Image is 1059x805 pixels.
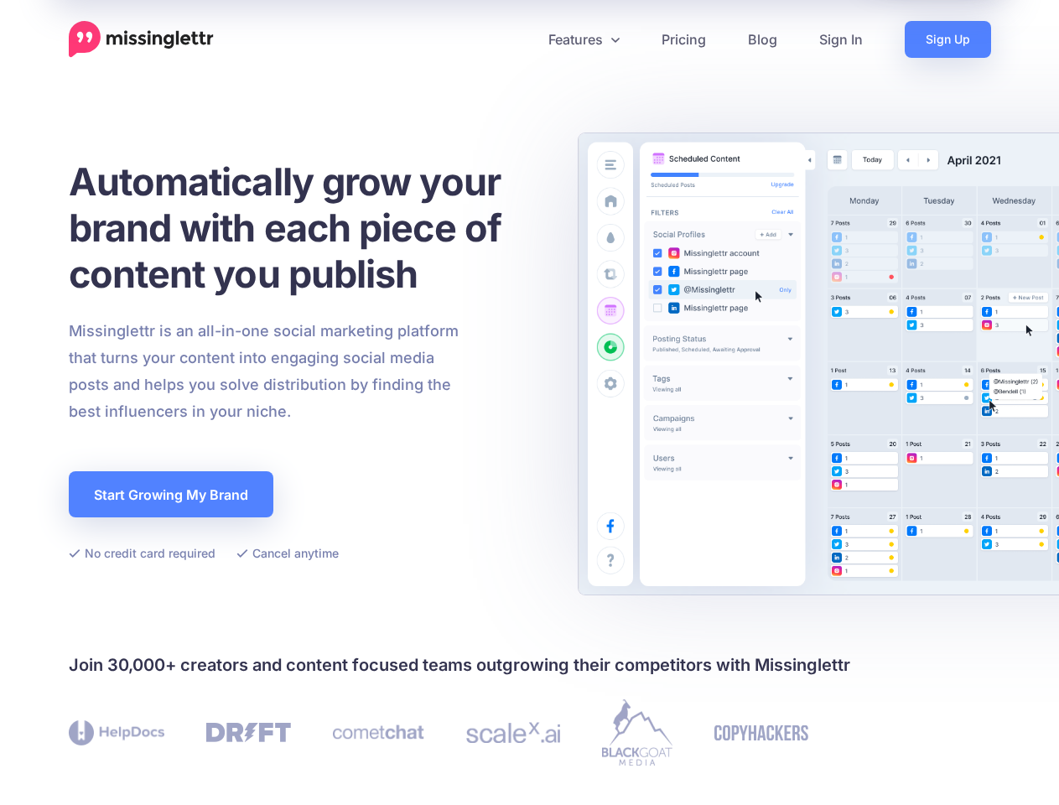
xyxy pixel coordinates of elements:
[69,318,459,425] p: Missinglettr is an all-in-one social marketing platform that turns your content into engaging soc...
[69,652,991,678] h4: Join 30,000+ creators and content focused teams outgrowing their competitors with Missinglettr
[69,158,542,297] h1: Automatically grow your brand with each piece of content you publish
[727,21,798,58] a: Blog
[69,21,214,58] a: Home
[527,21,641,58] a: Features
[798,21,884,58] a: Sign In
[69,471,273,517] a: Start Growing My Brand
[641,21,727,58] a: Pricing
[905,21,991,58] a: Sign Up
